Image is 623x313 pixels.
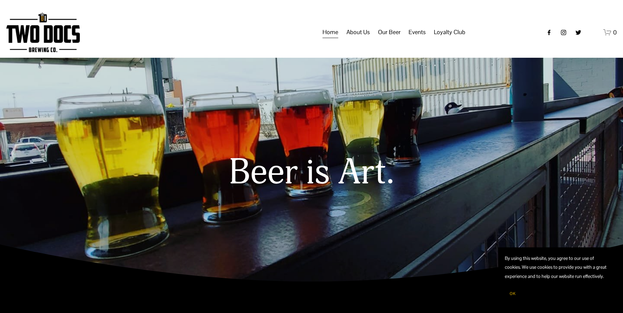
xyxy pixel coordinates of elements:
[603,28,617,36] a: 0 items in cart
[378,26,401,39] a: folder dropdown
[505,287,521,300] button: OK
[409,26,426,39] a: folder dropdown
[82,153,542,193] h1: Beer is Art.
[613,29,617,36] span: 0
[575,29,582,36] a: twitter-unauth
[434,26,465,39] a: folder dropdown
[560,29,567,36] a: instagram-unauth
[346,26,370,39] a: folder dropdown
[323,26,338,39] a: Home
[409,27,426,38] span: Events
[546,29,552,36] a: Facebook
[510,291,516,296] span: OK
[505,254,610,281] p: By using this website, you agree to our use of cookies. We use cookies to provide you with a grea...
[434,27,465,38] span: Loyalty Club
[346,27,370,38] span: About Us
[6,12,80,52] img: Two Docs Brewing Co.
[498,247,616,306] section: Cookie banner
[378,27,401,38] span: Our Beer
